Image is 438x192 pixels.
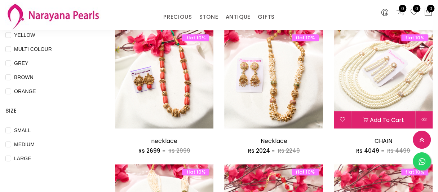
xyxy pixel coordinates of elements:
[258,12,275,22] a: GIFTS
[292,169,319,175] span: flat 10%
[396,8,404,17] a: 0
[11,126,34,134] span: SMALL
[11,87,39,95] span: ORANGE
[399,5,406,12] span: 0
[11,31,38,39] span: YELLOW
[260,137,287,145] a: Necklace
[334,111,351,128] button: Add to wishlist
[11,154,34,162] span: LARGE
[356,147,379,154] span: Rs 4049
[11,140,37,148] span: MEDIUM
[182,169,209,175] span: flat 10%
[401,34,428,41] span: flat 10%
[424,8,433,17] button: 0
[248,147,270,154] span: Rs 2024
[427,5,434,12] span: 0
[416,111,433,128] button: Quick View
[11,73,36,81] span: BROWN
[199,12,218,22] a: STONE
[410,8,419,17] a: 0
[11,45,55,53] span: MULTI COLOUR
[168,147,190,154] span: Rs 2999
[5,106,93,115] h4: SIZE
[292,34,319,41] span: flat 10%
[151,137,177,145] a: necklace
[401,169,428,175] span: flat 10%
[351,111,415,128] button: Add to cart
[387,147,410,154] span: Rs 4499
[182,34,209,41] span: flat 10%
[225,12,251,22] a: ANTIQUE
[413,5,420,12] span: 0
[375,137,392,145] a: CHAIN
[138,147,160,154] span: Rs 2699
[163,12,192,22] a: PRECIOUS
[11,59,31,67] span: GREY
[278,147,300,154] span: Rs 2249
